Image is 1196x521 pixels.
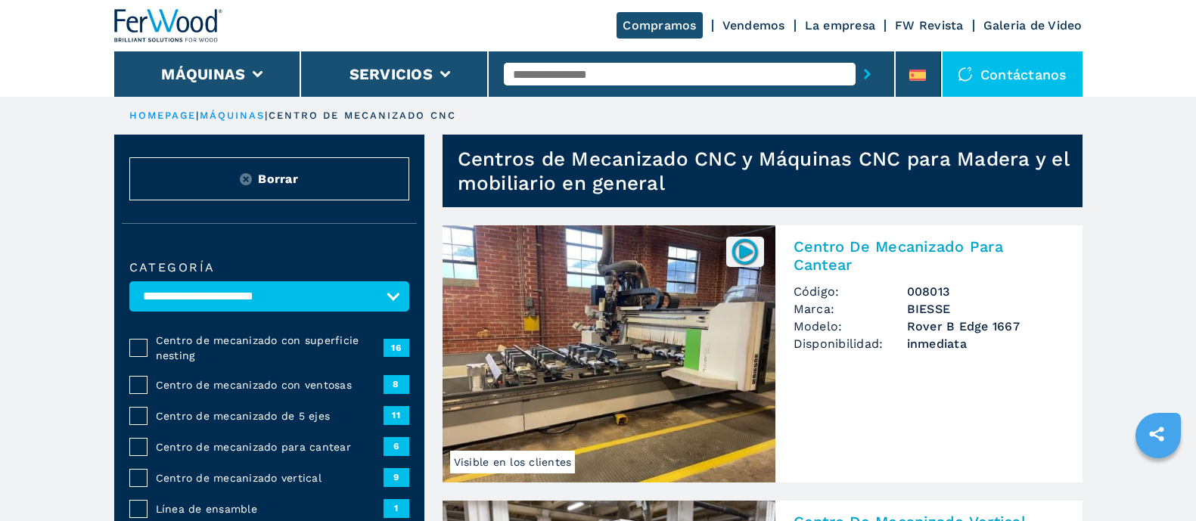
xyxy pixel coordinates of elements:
[156,501,384,516] span: Línea de ensamble
[907,335,1064,352] span: inmediata
[805,18,876,33] a: La empresa
[907,300,1064,318] h3: BIESSE
[458,147,1083,195] h1: Centros de Mecanizado CNC y Máquinas CNC para Madera y el mobiliario en general
[730,237,760,266] img: 008013
[722,18,785,33] a: Vendemos
[794,237,1064,274] h2: Centro De Mecanizado Para Cantear
[258,170,298,188] span: Borrar
[443,225,775,482] img: Centro De Mecanizado Para Cantear BIESSE Rover B Edge 1667
[240,173,252,185] img: Reset
[114,9,223,42] img: Ferwood
[907,283,1064,300] h3: 008013
[129,157,409,200] button: ResetBorrar
[384,437,409,455] span: 6
[269,109,456,122] p: centro de mecanizado cnc
[943,51,1083,97] div: Contáctanos
[895,18,964,33] a: FW Revista
[156,439,384,454] span: Centro de mecanizado para cantear
[129,262,409,274] label: categoría
[794,300,907,318] span: Marca:
[1138,415,1176,453] a: sharethis
[200,110,266,121] a: máquinas
[794,335,907,352] span: Disponibilidad:
[384,406,409,424] span: 11
[958,67,973,82] img: Contáctanos
[384,339,409,357] span: 16
[907,318,1064,335] h3: Rover B Edge 1667
[983,18,1083,33] a: Galeria de Video
[794,318,907,335] span: Modelo:
[156,333,384,363] span: Centro de mecanizado con superficie nesting
[196,110,199,121] span: |
[156,408,384,423] span: Centro de mecanizado de 5 ejes
[129,110,197,121] a: HOMEPAGE
[265,110,268,121] span: |
[450,451,576,473] span: Visible en los clientes
[161,65,245,83] button: Máquinas
[156,470,384,485] span: Centro de mecanizado vertical
[384,499,409,517] span: 1
[617,12,702,39] a: Compramos
[794,283,907,300] span: Código:
[443,225,1083,482] a: Centro De Mecanizado Para Cantear BIESSE Rover B Edge 1667Visible en los clientes008013Centro De ...
[349,65,433,83] button: Servicios
[156,377,384,392] span: Centro de mecanizado con ventosas
[384,375,409,393] span: 8
[856,57,879,91] button: submit-button
[384,468,409,486] span: 9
